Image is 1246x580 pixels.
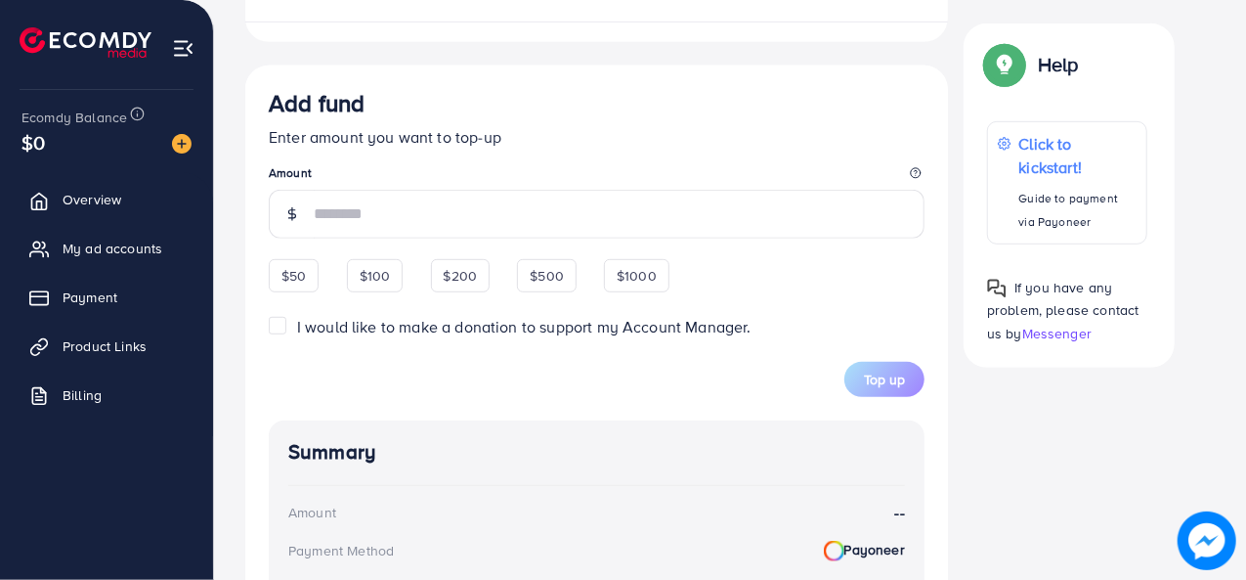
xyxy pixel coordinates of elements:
[15,229,198,268] a: My ad accounts
[987,279,1007,298] img: Popup guide
[824,540,905,561] strong: Payoneer
[269,125,924,149] p: Enter amount you want to top-up
[172,37,194,60] img: menu
[444,266,478,286] span: $200
[269,89,365,117] h3: Add fund
[63,239,162,258] span: My ad accounts
[15,376,198,415] a: Billing
[15,278,198,317] a: Payment
[15,180,198,219] a: Overview
[530,266,564,286] span: $500
[1022,323,1092,342] span: Messenger
[987,278,1139,342] span: If you have any problem, please contact us by
[288,541,394,560] div: Payment Method
[288,440,905,465] h4: Summary
[21,108,127,127] span: Ecomdy Balance
[269,164,924,189] legend: Amount
[15,327,198,366] a: Product Links
[824,541,844,561] img: Payoneer
[281,266,306,286] span: $50
[1019,132,1137,179] p: Click to kickstart!
[297,316,752,337] span: I would like to make a donation to support my Account Manager.
[63,336,147,356] span: Product Links
[288,503,336,522] div: Amount
[172,134,192,154] img: image
[21,128,45,156] span: $0
[63,190,121,209] span: Overview
[617,266,657,286] span: $1000
[1038,53,1079,76] p: Help
[360,266,391,286] span: $100
[864,370,905,389] span: Top up
[1182,515,1232,566] img: image
[844,362,924,397] button: Top up
[987,47,1022,82] img: Popup guide
[63,385,102,405] span: Billing
[20,27,151,58] img: logo
[895,502,905,524] strong: --
[63,288,117,307] span: Payment
[1019,187,1137,234] p: Guide to payment via Payoneer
